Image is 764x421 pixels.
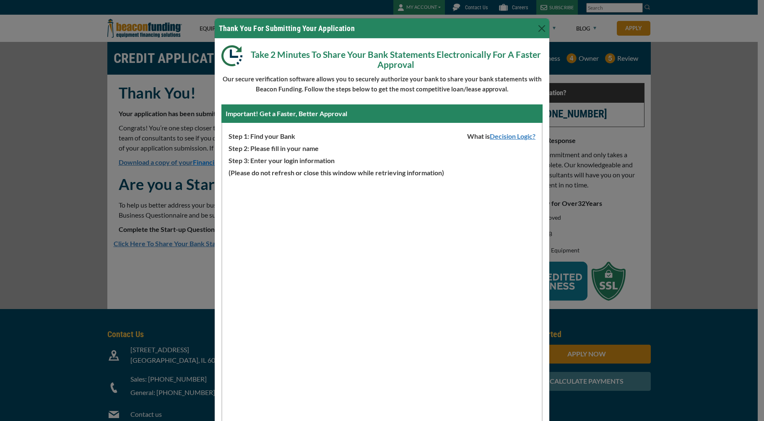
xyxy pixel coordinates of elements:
p: Our secure verification software allows you to securely authorize your bank to share your bank st... [221,74,543,94]
p: (Please do not refresh or close this window while retrieving information) [222,166,542,178]
div: Important! Get a Faster, Better Approval [221,104,543,123]
span: Step 1: Find your Bank [222,129,295,141]
p: Take 2 Minutes To Share Your Bank Statements Electronically For A Faster Approval [221,45,543,70]
button: Close [535,22,548,35]
h4: Thank You For Submitting Your Application [219,23,355,34]
img: Modal DL Clock [221,45,249,66]
p: Step 3: Enter your login information [222,153,542,166]
a: Decision Logic? [490,132,542,140]
span: What is [461,129,542,141]
p: Step 2: Please fill in your name [222,141,542,153]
